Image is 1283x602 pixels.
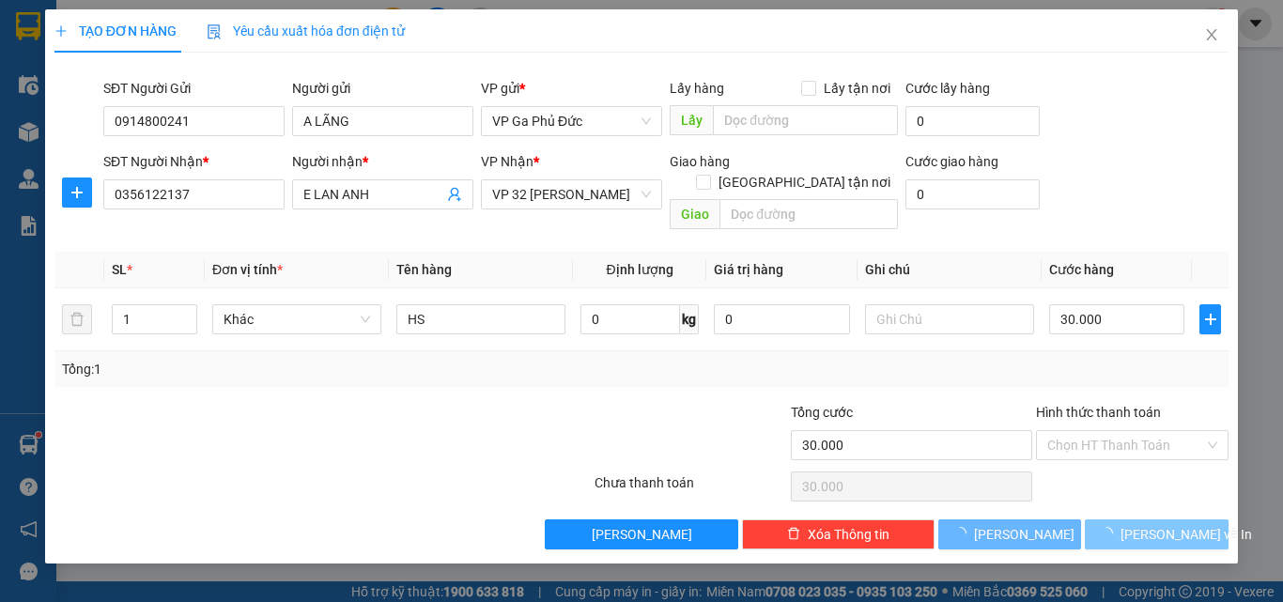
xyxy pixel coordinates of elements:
input: Cước lấy hàng [905,106,1040,136]
span: plus [63,185,91,200]
button: plus [62,178,92,208]
span: plus [54,24,68,38]
div: Người gửi [292,78,473,99]
label: Cước giao hàng [905,154,998,169]
span: Đơn vị tính [212,262,283,277]
span: Cước hàng [1049,262,1114,277]
span: plus [1200,312,1220,327]
span: user-add [447,187,462,202]
span: kg [680,304,699,334]
span: loading [953,527,974,540]
span: TẠO ĐƠN HÀNG [54,23,177,39]
input: Ghi Chú [865,304,1034,334]
span: close [1204,27,1219,42]
div: SĐT Người Nhận [103,151,285,172]
button: [PERSON_NAME] [545,519,737,549]
div: VP gửi [481,78,662,99]
span: delete [787,527,800,542]
span: Xóa Thông tin [808,524,889,545]
div: Người nhận [292,151,473,172]
span: VP Ga Phủ Đức [492,107,651,135]
div: Tổng: 1 [62,359,497,379]
button: plus [1199,304,1221,334]
span: Giá trị hàng [714,262,783,277]
input: Dọc đường [713,105,898,135]
input: VD: Bàn, Ghế [396,304,565,334]
label: Hình thức thanh toán [1036,405,1161,420]
input: Cước giao hàng [905,179,1040,209]
button: Close [1185,9,1238,62]
button: deleteXóa Thông tin [742,519,935,549]
span: [GEOGRAPHIC_DATA] tận nơi [711,172,898,193]
button: delete [62,304,92,334]
span: Yêu cầu xuất hóa đơn điện tử [207,23,405,39]
label: Cước lấy hàng [905,81,990,96]
button: [PERSON_NAME] [938,519,1082,549]
span: Giao [670,199,719,229]
img: icon [207,24,222,39]
span: VP 32 Mạc Thái Tổ [492,180,651,208]
span: SL [112,262,127,277]
span: [PERSON_NAME] [592,524,692,545]
span: Lấy [670,105,713,135]
span: [PERSON_NAME] và In [1121,524,1252,545]
span: Lấy tận nơi [816,78,898,99]
div: Chưa thanh toán [593,472,789,505]
span: loading [1100,527,1121,540]
span: Khác [224,305,370,333]
span: Lấy hàng [670,81,724,96]
span: Tên hàng [396,262,452,277]
span: VP Nhận [481,154,533,169]
b: Công ty TNHH Trọng Hiếu Phú Thọ - Nam Cường Limousine [228,22,734,73]
th: Ghi chú [858,252,1042,288]
input: 0 [714,304,849,334]
input: Dọc đường [719,199,898,229]
span: Tổng cước [791,405,853,420]
li: Hotline: 1900400028 [176,102,785,126]
span: Giao hàng [670,154,730,169]
button: [PERSON_NAME] và In [1085,519,1229,549]
span: [PERSON_NAME] [974,524,1074,545]
span: Định lượng [606,262,672,277]
li: Số nhà [STREET_ADDRESS][PERSON_NAME] [176,79,785,102]
div: SĐT Người Gửi [103,78,285,99]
